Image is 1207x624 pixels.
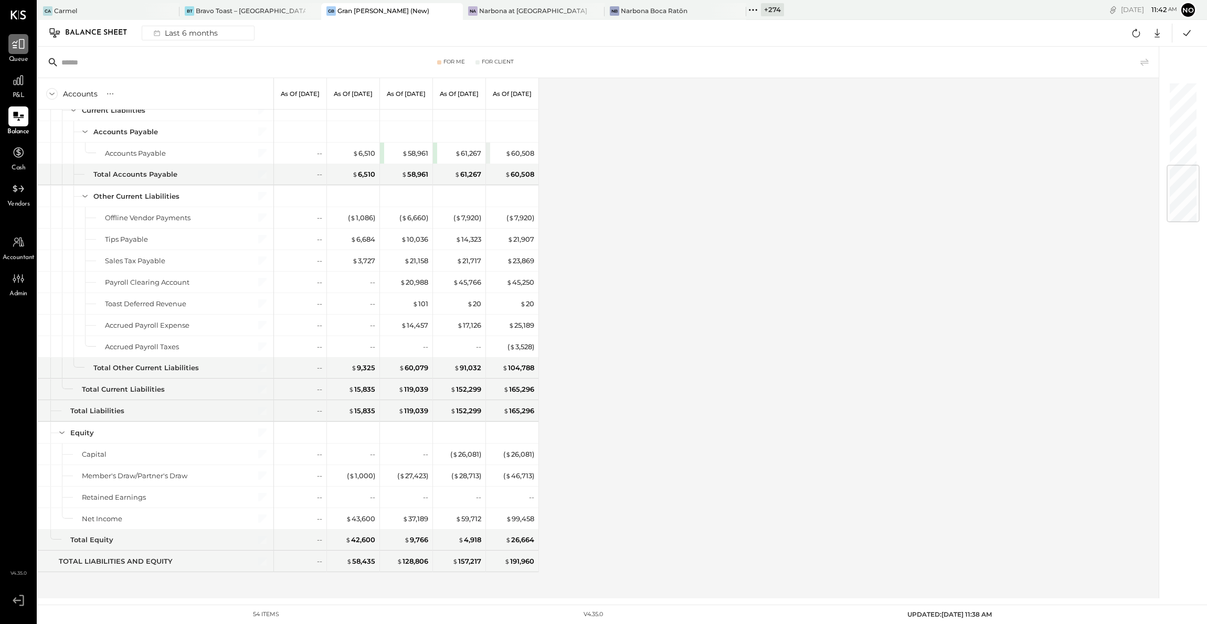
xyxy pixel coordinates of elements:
span: $ [520,299,526,308]
span: $ [509,321,514,329]
span: Balance [7,127,29,137]
span: $ [401,321,407,329]
div: Offline Vendor Payments [105,213,190,223]
span: $ [452,557,458,565]
div: -- [317,384,322,394]
div: 25,189 [509,320,534,330]
div: For Me [443,58,465,66]
span: $ [397,557,403,565]
div: v 4.35.0 [584,610,603,619]
div: ( 26,081 ) [450,449,481,459]
div: ( 1,000 ) [347,471,375,481]
span: $ [506,514,512,523]
div: 61,267 [455,148,481,158]
span: $ [504,557,510,565]
div: 23,869 [507,256,534,266]
span: $ [456,235,461,243]
div: -- [317,556,322,566]
span: $ [456,213,461,222]
div: 20 [520,299,534,309]
span: $ [348,406,354,415]
div: copy link [1108,4,1118,15]
div: Accrued Payroll Expense [105,320,189,330]
div: -- [317,471,322,481]
div: -- [476,342,481,352]
p: As of [DATE] [440,90,479,98]
span: $ [350,213,356,222]
span: $ [351,363,357,372]
div: -- [317,406,322,416]
div: 42,600 [345,535,375,545]
span: $ [450,406,456,415]
div: Retained Earnings [82,492,146,502]
p: As of [DATE] [493,90,532,98]
span: Accountant [3,253,35,263]
span: $ [403,514,408,523]
span: $ [467,299,473,308]
div: -- [317,299,322,309]
span: $ [507,235,513,243]
div: -- [476,492,481,502]
span: $ [353,149,358,157]
div: 99,458 [506,514,534,524]
div: -- [423,492,428,502]
div: 152,299 [450,384,481,394]
p: As of [DATE] [334,90,373,98]
span: $ [401,235,407,243]
a: P&L [1,70,36,101]
span: $ [398,385,404,393]
div: 15,835 [348,406,375,416]
div: ( 1,086 ) [348,213,375,223]
div: ( 26,081 ) [503,449,534,459]
div: 14,323 [456,234,481,244]
span: $ [456,514,461,523]
span: $ [399,363,405,372]
div: 6,510 [352,169,375,179]
div: 59,712 [456,514,481,524]
span: $ [452,450,458,458]
span: Cash [12,164,25,173]
div: -- [370,492,375,502]
div: 58,435 [346,556,375,566]
div: Carmel [54,6,77,15]
div: Last 6 months [147,26,222,40]
div: ( 28,713 ) [451,471,481,481]
div: Na [468,6,478,16]
div: 20,988 [400,277,428,287]
div: -- [317,169,322,179]
span: $ [398,406,404,415]
div: Total Other Current Liabilities [93,363,199,373]
div: 9,325 [351,363,375,373]
div: Bravo Toast – [GEOGRAPHIC_DATA] [196,6,305,15]
div: 191,960 [504,556,534,566]
button: No [1180,2,1197,18]
div: 45,250 [506,277,534,287]
span: $ [505,450,511,458]
div: 17,126 [457,320,481,330]
div: ( 3,528 ) [507,342,534,352]
span: $ [345,535,351,544]
div: 58,961 [402,148,428,158]
div: [DATE] [1121,5,1177,15]
div: 165,296 [503,406,534,416]
span: Queue [9,55,28,64]
div: 20 [467,299,481,309]
div: Accounts Payable [93,127,158,137]
div: 45,766 [453,277,481,287]
a: Queue [1,34,36,64]
span: $ [506,278,512,286]
div: 6,510 [353,148,375,158]
div: 6,684 [351,234,375,244]
div: Accounts [63,89,98,99]
span: $ [352,256,358,265]
span: $ [502,363,508,372]
span: $ [457,256,462,265]
span: $ [346,557,352,565]
div: Accrued Payroll Taxes [105,342,179,352]
span: Admin [9,289,27,299]
p: As of [DATE] [281,90,320,98]
a: Balance [1,106,36,137]
div: -- [317,256,322,266]
div: TOTAL LIABILITIES AND EQUITY [59,556,173,566]
span: $ [399,471,405,480]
